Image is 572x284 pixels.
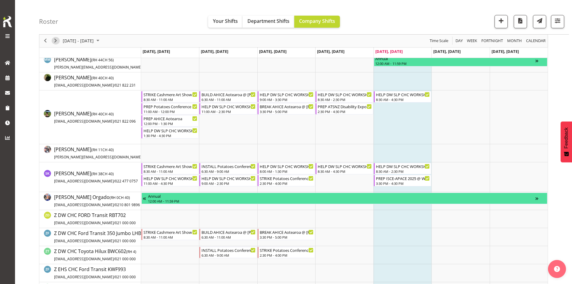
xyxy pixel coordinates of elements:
[114,220,115,225] span: /
[554,266,560,272] img: help-xxl-2.png
[199,247,257,258] div: Z DW CHC Toyota Hilux BWC602"s event - INSTALL Potatoes Conference 2025 @ CHC Town Hall On site @...
[525,37,546,45] span: calendar
[54,74,136,88] a: [PERSON_NAME](RH 40CH 40)[EMAIL_ADDRESS][DOMAIN_NAME]/021 822 231
[247,18,289,24] span: Department Shifts
[54,248,136,262] span: Z DW CHC Toyota Hilux BWC602
[258,175,315,186] div: Stuart Korunic"s event - STRIKE Potatoes Conference 2025 @ CHC Town Hall On site @ 1500 Begin Fro...
[533,15,546,28] button: Send a list of all shifts for the selected filtered period to all rostered employees.
[376,91,430,97] div: HELP DW SLP CHC WORKSHOP
[492,49,519,54] span: [DATE], [DATE]
[199,175,257,186] div: Stuart Korunic"s event - HELP DW SLP CHC WORKSHOP Begin From Tuesday, August 12, 2025 at 9:00:00 ...
[208,16,243,28] button: Your Shifts
[54,170,138,184] a: [PERSON_NAME](RH 38CH 40)[EMAIL_ADDRESS][DOMAIN_NAME]/022 477 0757
[318,97,371,102] div: 8:30 AM - 2:30 PM
[258,103,315,115] div: Rosey McKimmie"s event - BREAK AHICE Aotearoa @ Te Pae On Site @ 1600 Begin From Wednesday, Augus...
[144,103,197,109] div: PREP Potatoes Conference 2025 @ The Workshop
[376,97,430,102] div: 8:30 AM - 4:30 PM
[141,175,199,186] div: Stuart Korunic"s event - HELP DW SLP CHC WORKSHOP Begin From Monday, August 11, 2025 at 11:00:00 ...
[376,181,430,186] div: 3:30 PM - 4:30 PM
[260,253,313,258] div: 2:30 PM - 4:00 PM
[258,91,315,102] div: Rosey McKimmie"s event - HELP DW SLP CHC WORKSHOP Begin From Wednesday, August 13, 2025 at 9:00:0...
[54,274,114,279] span: [EMAIL_ADDRESS][DOMAIN_NAME]
[114,238,115,243] span: /
[213,18,238,24] span: Your Shifts
[201,169,255,174] div: 6:30 AM - 9:00 AM
[429,37,449,45] button: Time Scale
[318,103,371,109] div: PREP ATSNZ Disability Expo 2025 @ warehouse
[144,229,197,235] div: STRIKE Cashmere Art Show 2025 @ [GEOGRAPHIC_DATA] On Site @ 0900
[52,37,60,45] button: Next
[201,91,255,97] div: BUILD AHICE Aotearoa @ [PERSON_NAME] On Site @ 0700
[318,109,371,114] div: 2:30 PM - 4:30 PM
[54,238,114,243] span: [EMAIL_ADDRESS][DOMAIN_NAME]
[144,91,197,97] div: STRIKE Cashmere Art Show 2025 @ [GEOGRAPHIC_DATA] On Site @ 0900
[259,49,286,54] span: [DATE], [DATE]
[144,97,197,102] div: 8:30 AM - 11:00 AM
[54,220,114,225] span: [EMAIL_ADDRESS][DOMAIN_NAME]
[39,90,141,144] td: Rosey McKimmie resource
[525,37,547,45] button: Month
[144,163,197,169] div: STRIKE Cashmere Art Show 2025 @ [GEOGRAPHIC_DATA] On Site @ 0900
[54,179,114,184] span: [EMAIL_ADDRESS][DOMAIN_NAME]
[466,37,478,45] button: Timeline Week
[148,193,535,199] div: Annual
[91,75,114,81] span: ( CH 40)
[375,55,535,61] div: Annual
[61,35,103,47] div: August 11 - 17, 2025
[143,49,170,54] span: [DATE], [DATE]
[375,61,535,66] div: 12:00 AM - 11:59 PM
[466,37,478,45] span: Week
[54,194,140,208] a: [PERSON_NAME] Orgado(RH 0CH 40)[EMAIL_ADDRESS][DOMAIN_NAME]/0210 801 9896
[39,192,141,210] td: Wiliam Cordeiro Orgado resource
[54,230,159,244] a: Z DW CHC Ford Transit 350 Jumbo LHB202[EMAIL_ADDRESS][DOMAIN_NAME]/021 000 000
[111,195,119,200] span: RH 0
[91,111,114,117] span: ( CH 40)
[551,15,564,28] button: Filter Shifts
[110,195,130,200] span: ( CH 40)
[39,162,141,192] td: Stuart Korunic resource
[376,163,430,169] div: HELP DW SLP CHC WORKSHOP
[564,127,569,148] span: Feedback
[144,109,197,114] div: 11:00 AM - 12:00 PM
[114,274,115,279] span: /
[91,57,114,63] span: ( CH 56)
[317,49,344,54] span: [DATE], [DATE]
[41,37,50,45] button: Previous
[144,127,197,133] div: HELP DW SLP CHC WORKSHOP
[115,220,136,225] span: 021 000 000
[54,74,136,88] span: [PERSON_NAME]
[507,37,522,45] span: Month
[114,119,115,124] span: /
[260,109,313,114] div: 3:30 PM - 5:00 PM
[506,37,523,45] button: Timeline Month
[374,163,431,174] div: Stuart Korunic"s event - HELP DW SLP CHC WORKSHOP Begin From Friday, August 15, 2025 at 8:30:00 A...
[40,35,50,47] div: previous period
[199,103,257,115] div: Rosey McKimmie"s event - HELP DW SLP CHC WORKSHOP Begin From Tuesday, August 12, 2025 at 11:00:00...
[374,91,431,102] div: Rosey McKimmie"s event - HELP DW SLP CHC WORKSHOP Begin From Friday, August 15, 2025 at 8:30:00 A...
[54,119,114,124] span: [EMAIL_ADDRESS][DOMAIN_NAME]
[316,91,373,102] div: Rosey McKimmie"s event - HELP DW SLP CHC WORKSHOP Begin From Thursday, August 14, 2025 at 8:30:00...
[54,248,136,262] a: Z DW CHC Toyota Hilux BWC602(RH 4)[EMAIL_ADDRESS][DOMAIN_NAME]/021 000 000
[92,57,102,63] span: RH 44
[260,235,313,240] div: 3:30 PM - 5:00 PM
[54,56,164,70] span: [PERSON_NAME]
[115,119,136,124] span: 021 822 096
[54,65,142,70] span: [PERSON_NAME][EMAIL_ADDRESS][DOMAIN_NAME]
[260,229,313,235] div: BREAK AHICE Aotearoa @ [PERSON_NAME] On Site @ 1600
[376,169,430,174] div: 8:30 AM - 2:30 PM
[54,110,136,124] a: [PERSON_NAME](RH 40CH 40)[EMAIL_ADDRESS][DOMAIN_NAME]/021 822 096
[141,91,199,102] div: Rosey McKimmie"s event - STRIKE Cashmere Art Show 2025 @ Cashmere Club On Site @ 0900 Begin From ...
[39,264,141,282] td: Z EHS CHC Ford Transit KWF993 resource
[201,247,255,253] div: INSTALL Potatoes Conference 2025 @ [GEOGRAPHIC_DATA] On site @ 0700
[144,169,197,174] div: 8:30 AM - 11:00 AM
[144,175,197,181] div: HELP DW SLP CHC WORKSHOP
[54,266,136,280] span: Z EHS CHC Ford Transit KWF993
[54,83,114,88] span: [EMAIL_ADDRESS][DOMAIN_NAME]
[374,55,547,66] div: Matt McFarlane"s event - Annual Begin From Friday, August 15, 2025 at 12:00:00 AM GMT+12:00 Ends ...
[260,169,313,174] div: 8:00 AM - 1:30 PM
[199,229,257,240] div: Z DW CHC Ford Transit 350 Jumbo LHB202"s event - BUILD AHICE Aotearoa @ Te Pae On Site @ 0700 Beg...
[115,256,136,261] span: 021 000 000
[316,103,373,115] div: Rosey McKimmie"s event - PREP ATSNZ Disability Expo 2025 @ warehouse Begin From Thursday, August ...
[54,110,136,124] span: [PERSON_NAME]
[318,169,371,174] div: 8:30 AM - 4:30 PM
